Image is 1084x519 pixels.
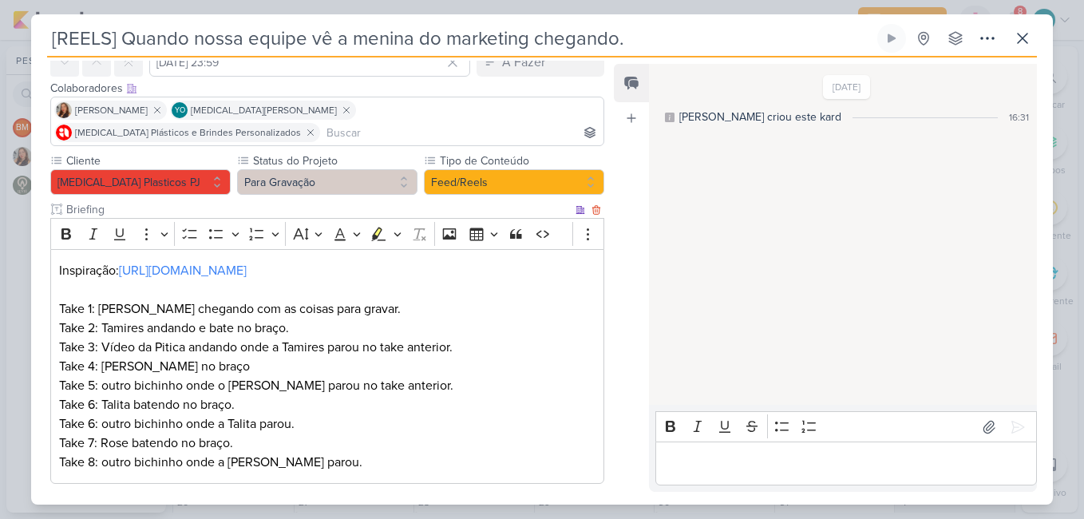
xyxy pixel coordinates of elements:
div: A Fazer [502,53,545,72]
div: [PERSON_NAME] criou este kard [679,109,841,125]
p: Take 1: [PERSON_NAME] chegando com as coisas para gravar. [59,299,595,319]
label: Cliente [65,153,231,169]
p: Take 6: outro bichinho onde a Talita parou. [59,414,595,434]
img: Allegra Plásticos e Brindes Personalizados [56,125,72,141]
span: [PERSON_NAME] [75,103,148,117]
div: Editor editing area: main [655,442,1037,485]
div: Ligar relógio [885,32,898,45]
p: Inspiração: [59,261,595,280]
input: Texto sem título [63,201,572,218]
label: Tipo de Conteúdo [438,153,604,169]
button: Feed/Reels [424,169,604,195]
input: Select a date [149,48,470,77]
p: YO [175,107,185,115]
p: Take 2: Tamires andando e bate no braço. [59,319,595,338]
button: [MEDICAL_DATA] Plasticos PJ [50,169,231,195]
p: Take 4: [PERSON_NAME] no braço [59,357,595,376]
a: [URL][DOMAIN_NAME] [119,263,247,279]
div: Colaboradores [50,80,604,97]
input: Buscar [323,123,600,142]
p: Take 3: Vídeo da Pitica andando onde a Tamires parou no take anterior. [59,338,595,357]
img: Franciluce Carvalho [56,102,72,118]
span: [MEDICAL_DATA] Plásticos e Brindes Personalizados [75,125,301,140]
span: [MEDICAL_DATA][PERSON_NAME] [191,103,337,117]
div: Editor toolbar [50,218,604,249]
div: Editor editing area: main [50,249,604,485]
div: Editor toolbar [655,411,1037,442]
p: Take 7: Rose batendo no braço. [59,434,595,453]
button: Para Gravação [237,169,417,195]
p: Take 5: outro bichinho onde o [PERSON_NAME] parou no take anterior. [59,376,595,395]
label: Status do Projeto [251,153,417,169]
div: Yasmin Oliveira [172,102,188,118]
p: Take 6: Talita batendo no braço. [59,395,595,414]
button: A Fazer [477,48,604,77]
div: 16:31 [1009,110,1029,125]
p: Take 8: outro bichinho onde a [PERSON_NAME] parou. [59,453,595,472]
input: Kard Sem Título [47,24,874,53]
